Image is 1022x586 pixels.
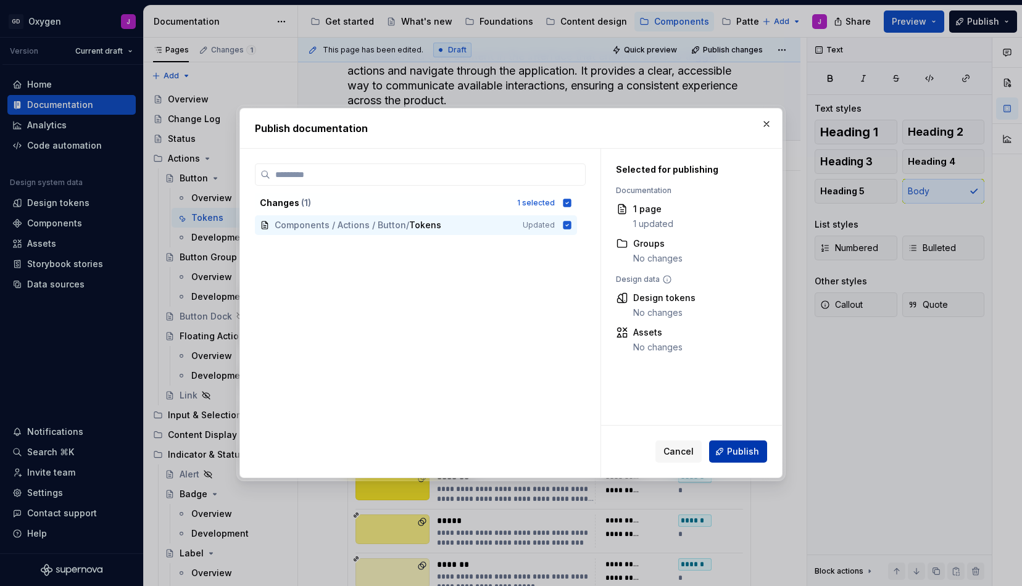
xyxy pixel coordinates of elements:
[406,219,409,231] span: /
[633,292,696,304] div: Design tokens
[633,326,683,339] div: Assets
[275,219,406,231] span: Components / Actions / Button
[633,252,683,265] div: No changes
[633,237,683,250] div: Groups
[655,440,702,463] button: Cancel
[409,219,441,231] span: Tokens
[260,197,510,209] div: Changes
[517,198,555,208] div: 1 selected
[663,445,694,458] span: Cancel
[727,445,759,458] span: Publish
[616,186,761,196] div: Documentation
[301,197,311,208] span: ( 1 )
[633,203,673,215] div: 1 page
[633,218,673,230] div: 1 updated
[633,341,683,353] div: No changes
[616,274,761,284] div: Design data
[523,220,555,230] span: Updated
[616,163,761,176] div: Selected for publishing
[255,121,767,136] h2: Publish documentation
[709,440,767,463] button: Publish
[633,307,696,319] div: No changes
